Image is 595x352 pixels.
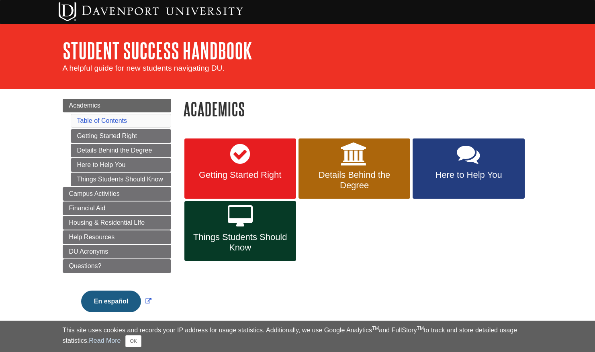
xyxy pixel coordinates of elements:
a: Things Students Should Know [71,173,171,186]
a: Questions? [63,259,171,273]
span: Here to Help You [419,170,518,180]
span: Help Resources [69,234,115,240]
span: Details Behind the Degree [305,170,404,191]
a: Help Resources [63,230,171,244]
a: Getting Started Right [71,129,171,143]
a: Getting Started Right [184,138,296,199]
a: Here to Help You [71,158,171,172]
a: Details Behind the Degree [299,138,410,199]
sup: TM [417,326,424,331]
a: Things Students Should Know [184,201,296,261]
button: En español [81,291,141,312]
a: DU Acronyms [63,245,171,258]
a: Campus Activities [63,187,171,201]
a: Student Success Handbook [63,38,252,63]
a: Details Behind the Degree [71,144,171,157]
a: Academics [63,99,171,112]
div: Guide Page Menu [63,99,171,326]
span: Housing & Residential LIfe [69,219,145,226]
span: A helpful guide for new students navigating DU. [63,64,225,72]
div: This site uses cookies and records your IP address for usage statistics. Additionally, we use Goo... [63,326,533,347]
img: Davenport University [59,2,243,21]
span: Financial Aid [69,205,106,212]
span: DU Acronyms [69,248,108,255]
button: Close [125,335,141,347]
a: Link opens in new window [79,298,153,305]
span: Things Students Should Know [190,232,290,253]
span: Questions? [69,262,102,269]
a: Here to Help You [413,138,524,199]
a: Read More [89,337,121,344]
span: Getting Started Right [190,170,290,180]
span: Campus Activities [69,190,120,197]
a: Financial Aid [63,201,171,215]
a: Table of Contents [77,117,127,124]
a: Housing & Residential LIfe [63,216,171,230]
sup: TM [372,326,379,331]
span: Academics [69,102,100,109]
h1: Academics [183,99,533,119]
